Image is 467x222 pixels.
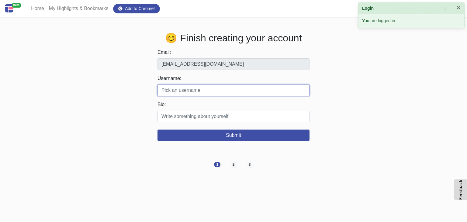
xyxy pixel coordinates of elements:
img: Centroly [5,4,13,12]
label: Bio: [157,101,310,108]
input: Enter email [157,58,310,70]
a: Add to Chrome! [113,4,160,13]
a: Home [29,2,47,15]
a: beta [5,2,24,15]
button: Submit [157,130,310,141]
span: Feedback [458,179,463,200]
input: Pick an username [157,85,310,96]
span: 3 [249,162,251,167]
span: 1 [216,162,219,167]
span: 2 [233,162,235,167]
h2: 😊 Finish creating your account [65,32,402,44]
button: Close [456,4,461,11]
a: My Highlights & Bookmarks [47,2,111,15]
span: beta [12,3,21,8]
strong: Login [362,5,374,12]
input: Write something about yourself [157,111,310,122]
div: You are logged in [358,14,464,28]
label: Email: [157,49,310,56]
label: Username: [157,75,310,82]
